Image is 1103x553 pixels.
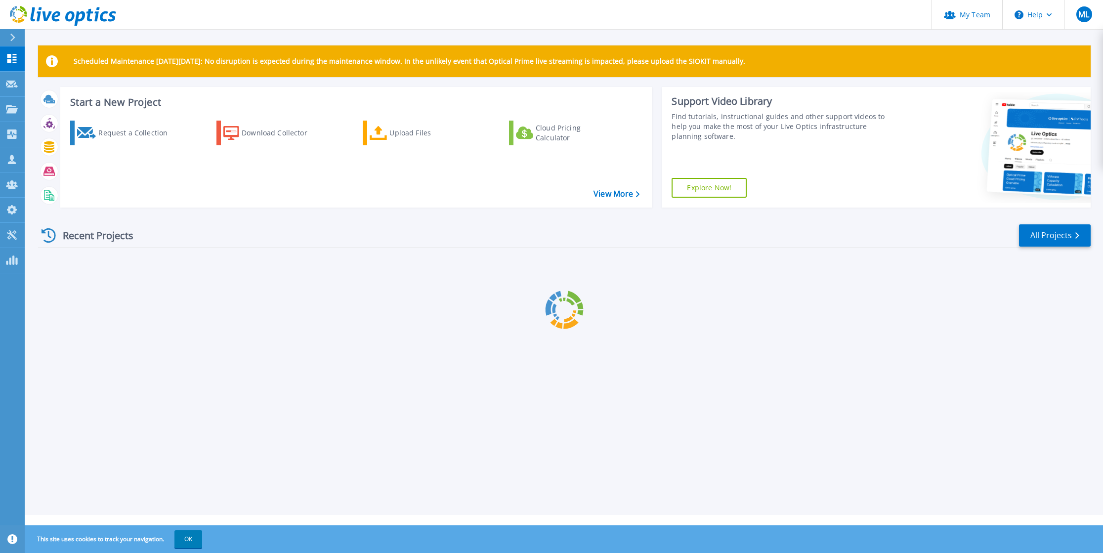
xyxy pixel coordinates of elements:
[363,121,473,145] a: Upload Files
[74,57,745,65] p: Scheduled Maintenance [DATE][DATE]: No disruption is expected during the maintenance window. In t...
[216,121,327,145] a: Download Collector
[594,189,639,199] a: View More
[509,121,619,145] a: Cloud Pricing Calculator
[672,178,747,198] a: Explore Now!
[27,530,202,548] span: This site uses cookies to track your navigation.
[672,95,892,108] div: Support Video Library
[389,123,468,143] div: Upload Files
[536,123,615,143] div: Cloud Pricing Calculator
[98,123,177,143] div: Request a Collection
[1019,224,1091,247] a: All Projects
[38,223,147,248] div: Recent Projects
[242,123,321,143] div: Download Collector
[174,530,202,548] button: OK
[70,121,180,145] a: Request a Collection
[672,112,892,141] div: Find tutorials, instructional guides and other support videos to help you make the most of your L...
[1078,10,1089,18] span: ML
[70,97,639,108] h3: Start a New Project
